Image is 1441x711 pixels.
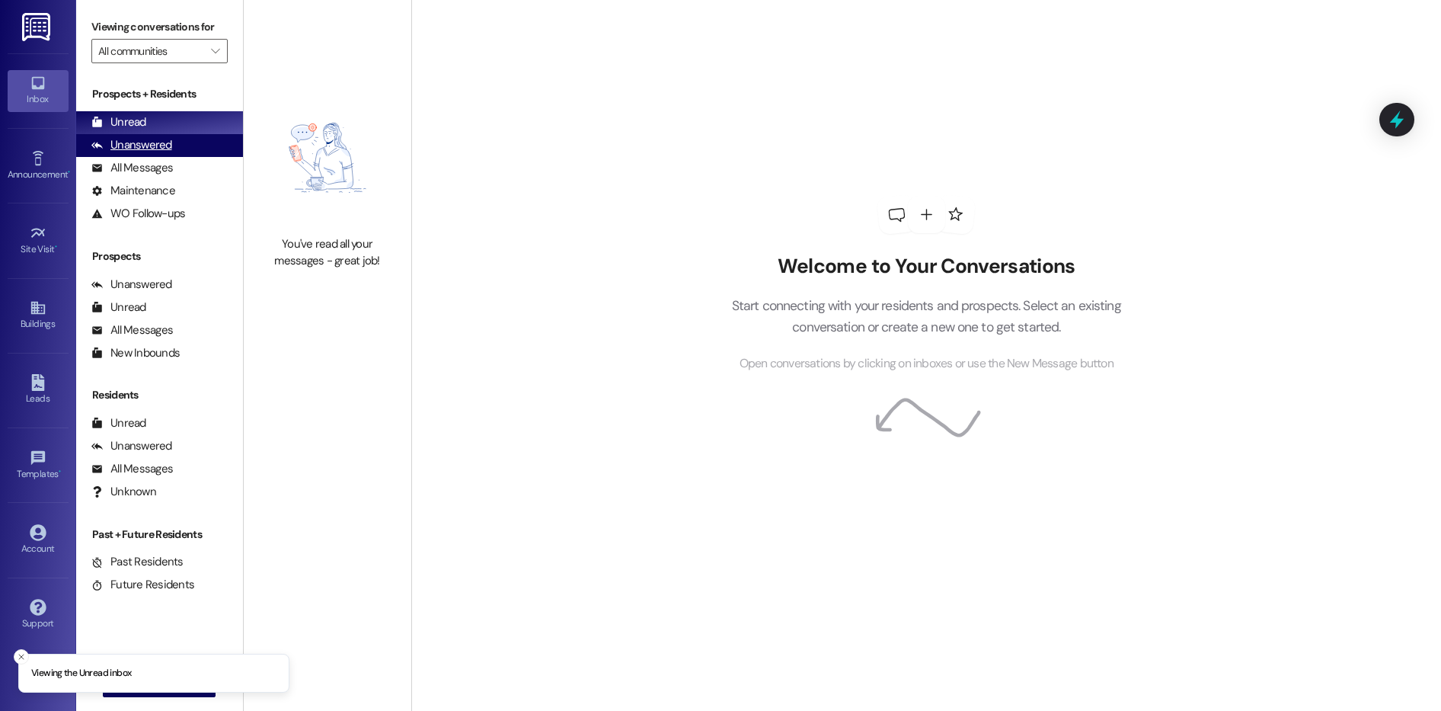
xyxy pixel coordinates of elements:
[76,387,243,403] div: Residents
[91,322,173,338] div: All Messages
[91,114,146,130] div: Unread
[91,484,156,500] div: Unknown
[98,39,203,63] input: All communities
[91,577,194,593] div: Future Residents
[8,445,69,486] a: Templates •
[91,415,146,431] div: Unread
[91,183,175,199] div: Maintenance
[55,242,57,252] span: •
[76,248,243,264] div: Prospects
[76,527,243,543] div: Past + Future Residents
[91,160,173,176] div: All Messages
[22,13,53,41] img: ResiDesk Logo
[740,354,1113,373] span: Open conversations by clicking on inboxes or use the New Message button
[91,206,185,222] div: WO Follow-ups
[8,520,69,561] a: Account
[708,255,1144,279] h2: Welcome to Your Conversations
[8,295,69,336] a: Buildings
[91,554,184,570] div: Past Residents
[76,86,243,102] div: Prospects + Residents
[91,299,146,315] div: Unread
[260,87,395,229] img: empty-state
[8,594,69,636] a: Support
[14,649,29,665] button: Close toast
[91,438,172,454] div: Unanswered
[59,466,61,477] span: •
[8,370,69,411] a: Leads
[260,236,395,269] div: You've read all your messages - great job!
[31,667,131,681] p: Viewing the Unread inbox
[91,461,173,477] div: All Messages
[91,277,172,293] div: Unanswered
[8,220,69,261] a: Site Visit •
[8,70,69,111] a: Inbox
[91,345,180,361] div: New Inbounds
[211,45,219,57] i: 
[91,137,172,153] div: Unanswered
[708,295,1144,338] p: Start connecting with your residents and prospects. Select an existing conversation or create a n...
[91,15,228,39] label: Viewing conversations for
[68,167,70,178] span: •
